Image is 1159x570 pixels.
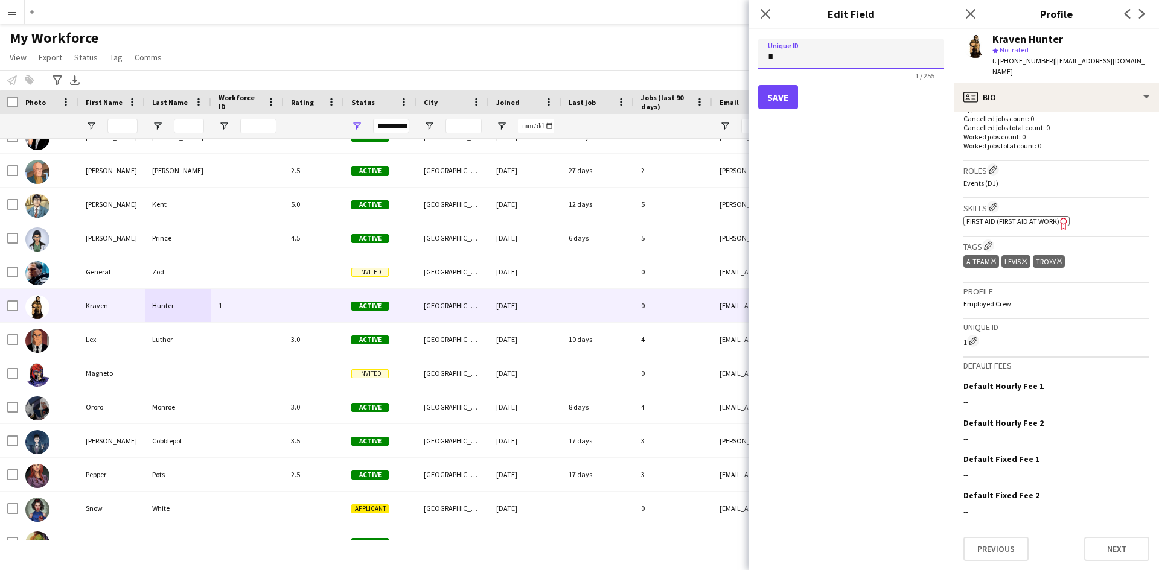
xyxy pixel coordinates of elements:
[963,454,1039,464] h3: Default Fixed Fee 1
[78,458,145,491] div: Pepper
[417,154,489,187] div: [GEOGRAPHIC_DATA]
[634,525,712,559] div: 2
[561,424,634,457] div: 17 days
[954,83,1159,112] div: Bio
[351,403,389,412] span: Active
[145,525,211,559] div: Thing
[561,221,634,255] div: 6 days
[634,154,712,187] div: 2
[992,34,1063,45] div: Kraven Hunter
[417,458,489,491] div: [GEOGRAPHIC_DATA]
[424,121,435,131] button: Open Filter Menu
[351,234,389,243] span: Active
[351,369,389,378] span: Invited
[963,123,1149,132] p: Cancelled jobs total count: 0
[78,221,145,255] div: [PERSON_NAME]
[78,525,145,559] div: Swamp
[78,154,145,187] div: [PERSON_NAME]
[963,299,1149,308] p: Employed Crew
[496,98,520,107] span: Joined
[39,52,62,63] span: Export
[1084,537,1149,561] button: Next
[712,221,954,255] div: [PERSON_NAME][EMAIL_ADDRESS][DOMAIN_NAME]
[963,396,1149,407] div: --
[417,188,489,221] div: [GEOGRAPHIC_DATA]
[25,98,46,107] span: Photo
[69,49,103,65] a: Status
[712,390,954,423] div: [EMAIL_ADDRESS][DOMAIN_NAME]
[634,255,712,288] div: 0
[351,335,389,344] span: Active
[145,323,211,356] div: Luthor
[963,286,1149,297] h3: Profile
[417,323,489,356] div: [GEOGRAPHIC_DATA]
[720,98,739,107] span: Email
[561,154,634,187] div: 27 days
[712,458,954,491] div: [EMAIL_ADDRESS][DOMAIN_NAME]
[351,538,389,547] span: Active
[561,458,634,491] div: 17 days
[518,119,554,133] input: Joined Filter Input
[712,323,954,356] div: [EMAIL_ADDRESS][DOMAIN_NAME]
[145,255,211,288] div: Zod
[78,188,145,221] div: [PERSON_NAME]
[489,424,561,457] div: [DATE]
[219,121,229,131] button: Open Filter Menu
[78,492,145,525] div: Snow
[417,356,489,390] div: [GEOGRAPHIC_DATA]
[78,356,145,390] div: Magneto
[68,73,82,87] app-action-btn: Export XLSX
[489,221,561,255] div: [DATE]
[712,356,954,390] div: [EMAIL_ADDRESS][DOMAIN_NAME]
[712,492,954,525] div: [EMAIL_ADDRESS][DOMAIN_NAME]
[561,323,634,356] div: 10 days
[351,437,389,446] span: Active
[634,289,712,322] div: 0
[284,323,344,356] div: 3.0
[130,49,167,65] a: Comms
[5,49,31,65] a: View
[634,221,712,255] div: 5
[963,417,1044,428] h3: Default Hourly Fee 2
[1033,255,1065,268] div: Troxy
[145,458,211,491] div: Pots
[905,71,944,80] span: 1 / 255
[641,93,691,111] span: Jobs (last 90 days)
[489,492,561,525] div: [DATE]
[963,469,1149,480] div: --
[489,390,561,423] div: [DATE]
[963,201,1149,214] h3: Skills
[963,114,1149,123] p: Cancelled jobs count: 0
[105,49,127,65] a: Tag
[489,188,561,221] div: [DATE]
[963,163,1149,176] h3: Roles
[489,255,561,288] div: [DATE]
[78,424,145,457] div: [PERSON_NAME]
[25,295,49,319] img: Kraven Hunter
[417,492,489,525] div: [GEOGRAPHIC_DATA]
[240,119,276,133] input: Workforce ID Filter Input
[634,424,712,457] div: 3
[34,49,67,65] a: Export
[145,188,211,221] div: Kent
[145,221,211,255] div: Prince
[634,390,712,423] div: 4
[758,85,798,109] button: Save
[284,221,344,255] div: 4.5
[152,121,163,131] button: Open Filter Menu
[712,255,954,288] div: [EMAIL_ADDRESS][DOMAIN_NAME]
[25,261,49,285] img: General Zod
[749,6,954,22] h3: Edit Field
[489,154,561,187] div: [DATE]
[417,255,489,288] div: [GEOGRAPHIC_DATA]
[992,56,1055,65] span: t. [PHONE_NUMBER]
[351,470,389,480] span: Active
[25,329,49,353] img: Lex Luthor
[712,289,954,322] div: [EMAIL_ADDRESS][DOMAIN_NAME]
[963,335,1149,347] div: 1
[174,119,204,133] input: Last Name Filter Input
[561,188,634,221] div: 12 days
[417,221,489,255] div: [GEOGRAPHIC_DATA]
[107,119,138,133] input: First Name Filter Input
[963,132,1149,141] p: Worked jobs count: 0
